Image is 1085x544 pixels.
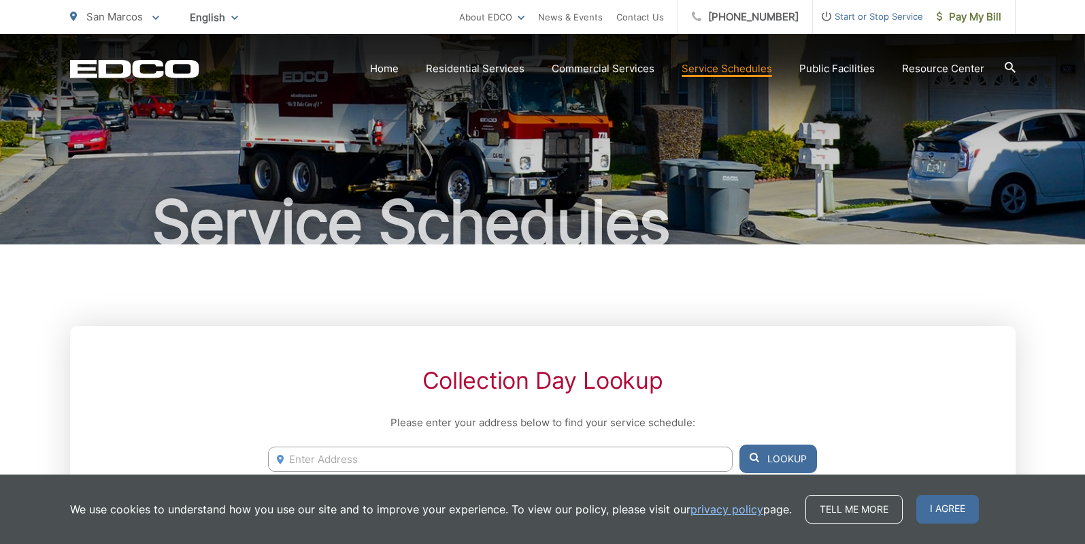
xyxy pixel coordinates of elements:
a: News & Events [538,9,603,25]
a: Contact Us [616,9,664,25]
a: Residential Services [426,61,524,77]
p: Please enter your address below to find your service schedule: [268,415,816,431]
a: privacy policy [690,501,763,517]
a: Service Schedules [682,61,772,77]
a: EDCD logo. Return to the homepage. [70,59,199,78]
span: San Marcos [86,10,143,23]
p: We use cookies to understand how you use our site and to improve your experience. To view our pol... [70,501,792,517]
h1: Service Schedules [70,189,1016,257]
a: Public Facilities [799,61,875,77]
a: Home [370,61,399,77]
input: Enter Address [268,447,732,472]
span: I agree [916,495,979,524]
a: Commercial Services [552,61,654,77]
a: Resource Center [902,61,984,77]
h2: Collection Day Lookup [268,367,816,394]
a: About EDCO [459,9,524,25]
span: Pay My Bill [937,9,1001,25]
button: Lookup [739,445,817,473]
a: Tell me more [805,495,903,524]
span: English [180,5,248,29]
